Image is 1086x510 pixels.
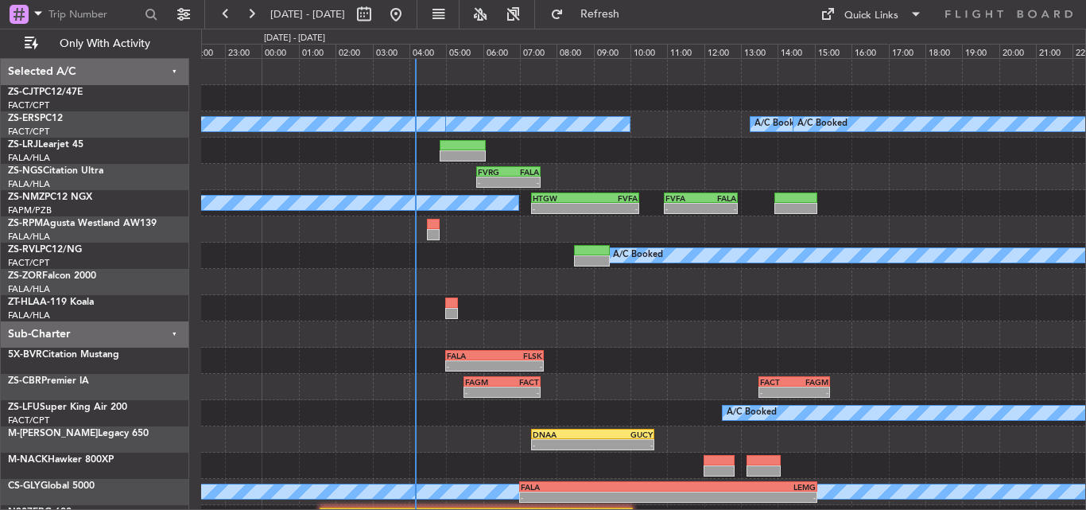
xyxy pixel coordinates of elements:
div: 20:00 [999,44,1036,58]
a: FACT/CPT [8,126,49,138]
div: - [794,387,828,397]
span: ZS-NGS [8,166,43,176]
div: - [502,387,540,397]
span: ZS-CJT [8,88,39,97]
div: FVFA [585,193,638,203]
div: 10:00 [630,44,667,58]
div: 14:00 [778,44,814,58]
div: 03:00 [373,44,409,58]
span: ZT-HLA [8,298,40,307]
a: ZS-RVLPC12/NG [8,245,82,255]
div: 02:00 [335,44,372,58]
a: ZS-CJTPC12/47E [8,88,83,97]
a: ZS-LFUSuper King Air 200 [8,403,127,412]
div: HTGW [533,193,585,203]
div: - [593,440,654,450]
a: ZS-NMZPC12 NGX [8,193,92,202]
span: CS-GLY [8,481,41,491]
span: Refresh [567,9,634,20]
span: Only With Activity [41,38,168,49]
a: FACT/CPT [8,257,49,269]
div: LEMG [669,482,816,492]
div: - [700,204,736,213]
div: 21:00 [1036,44,1072,58]
a: FACT/CPT [8,415,49,426]
div: FALA [521,482,669,492]
div: - [521,492,669,502]
div: - [665,204,701,213]
div: 23:00 [225,44,262,58]
span: ZS-LRJ [8,140,38,150]
div: 13:00 [741,44,778,58]
div: FALA [447,351,495,360]
div: 18:00 [925,44,962,58]
div: FACT [760,377,794,387]
div: [DATE] - [DATE] [264,32,325,45]
a: ZS-RPMAgusta Westland AW139 [8,219,157,228]
button: Only With Activity [17,31,173,56]
a: FAPM/PZB [8,204,52,216]
div: 16:00 [851,44,888,58]
span: ZS-ERS [8,114,40,123]
div: - [669,492,816,502]
span: [DATE] - [DATE] [270,7,345,21]
div: A/C Booked [754,112,805,136]
a: CS-GLYGlobal 5000 [8,481,95,491]
a: ZS-ERSPC12 [8,114,63,123]
div: 00:00 [262,44,298,58]
div: - [495,361,542,371]
input: Trip Number [48,2,140,26]
a: 5X-BVRCitation Mustang [8,350,119,360]
button: Quick Links [813,2,930,27]
div: 01:00 [299,44,335,58]
span: ZS-RVL [8,245,40,255]
a: M-[PERSON_NAME]Legacy 650 [8,429,149,438]
a: FALA/HLA [8,152,50,164]
div: - [509,177,540,187]
span: ZS-RPM [8,219,43,228]
div: 08:00 [557,44,593,58]
a: ZS-LRJLearjet 45 [8,140,83,150]
a: ZT-HLAA-119 Koala [8,298,94,307]
a: FACT/CPT [8,99,49,111]
span: ZS-NMZ [8,193,45,202]
div: 19:00 [962,44,999,58]
div: - [533,204,585,213]
div: 06:00 [483,44,520,58]
div: 07:00 [520,44,557,58]
div: FALA [509,167,540,177]
div: FACT [502,377,540,387]
div: FALA [700,193,736,203]
span: ZS-ZOR [8,271,42,281]
span: 5X-BVR [8,350,42,360]
div: 09:00 [594,44,630,58]
div: - [465,387,502,397]
div: - [478,177,509,187]
button: Refresh [543,2,638,27]
div: FAGM [794,377,828,387]
div: FVFA [665,193,701,203]
div: - [533,440,593,450]
span: M-[PERSON_NAME] [8,429,98,438]
div: FVRG [478,167,509,177]
div: FLSK [495,351,542,360]
a: ZS-ZORFalcon 2000 [8,271,96,281]
div: - [447,361,495,371]
div: Quick Links [844,8,898,24]
a: M-NACKHawker 800XP [8,455,114,465]
div: - [760,387,794,397]
div: A/C Booked [797,112,847,136]
div: GUCY [593,430,654,439]
div: DNAA [533,430,593,439]
span: ZS-CBR [8,376,41,386]
div: 15:00 [815,44,851,58]
a: FALA/HLA [8,231,50,243]
div: A/C Booked [613,243,663,267]
a: FALA/HLA [8,283,50,295]
div: 17:00 [889,44,925,58]
div: 22:00 [188,44,225,58]
div: 11:00 [667,44,704,58]
span: ZS-LFU [8,403,40,412]
div: FAGM [465,377,502,387]
div: 12:00 [704,44,741,58]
